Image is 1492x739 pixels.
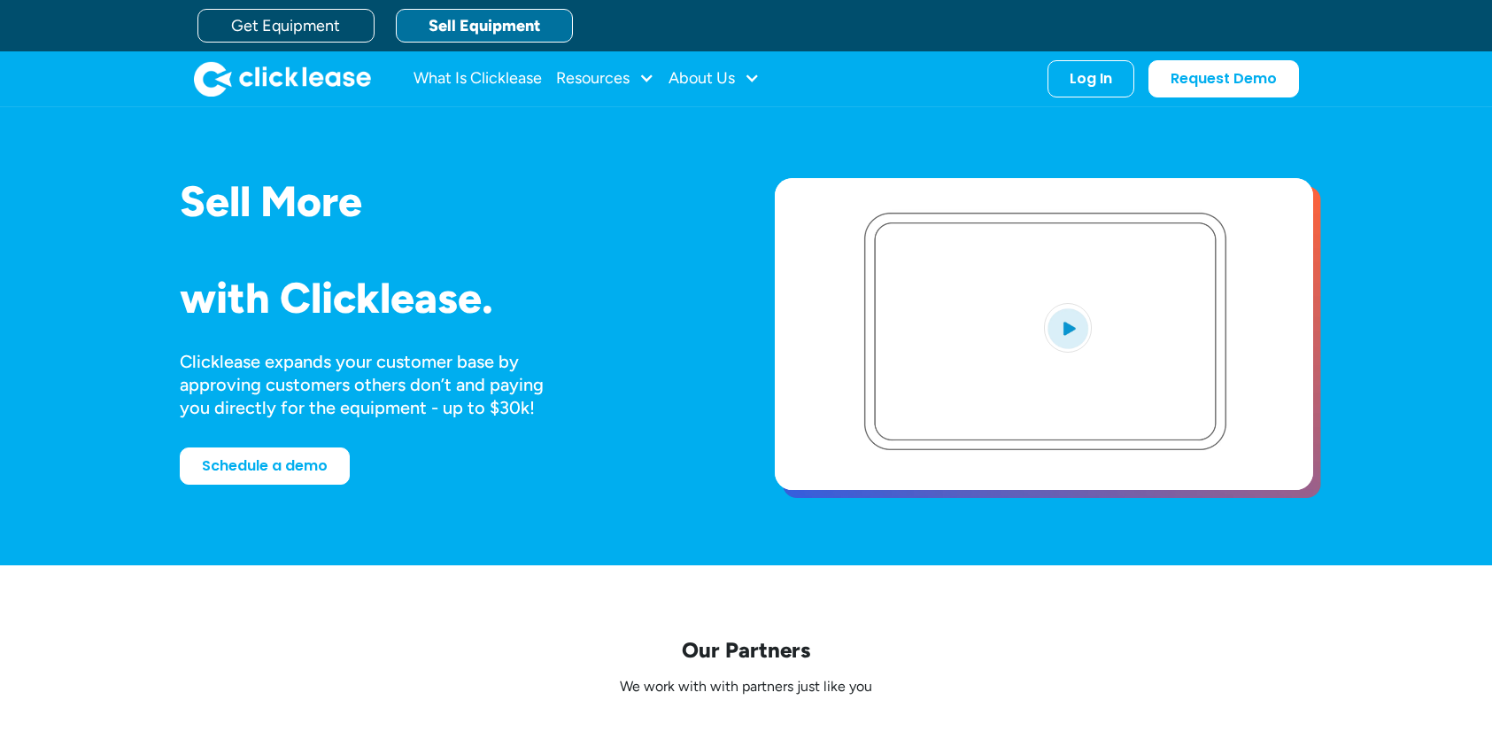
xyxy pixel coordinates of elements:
[396,9,573,43] a: Sell Equipment
[556,61,654,97] div: Resources
[1044,303,1092,353] img: Blue play button logo on a light blue circular background
[1148,60,1299,97] a: Request Demo
[180,275,718,322] h1: with Clicklease.
[775,178,1313,490] a: open lightbox
[194,61,371,97] img: Clicklease logo
[1070,70,1112,88] div: Log In
[180,636,1313,664] p: Our Partners
[669,61,760,97] div: About Us
[194,61,371,97] a: home
[180,447,350,485] a: Schedule a demo
[197,9,375,43] a: Get Equipment
[180,678,1313,696] p: We work with with partners just like you
[414,61,542,97] a: What Is Clicklease
[180,350,576,419] div: Clicklease expands your customer base by approving customers others don’t and paying you directly...
[180,178,718,225] h1: Sell More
